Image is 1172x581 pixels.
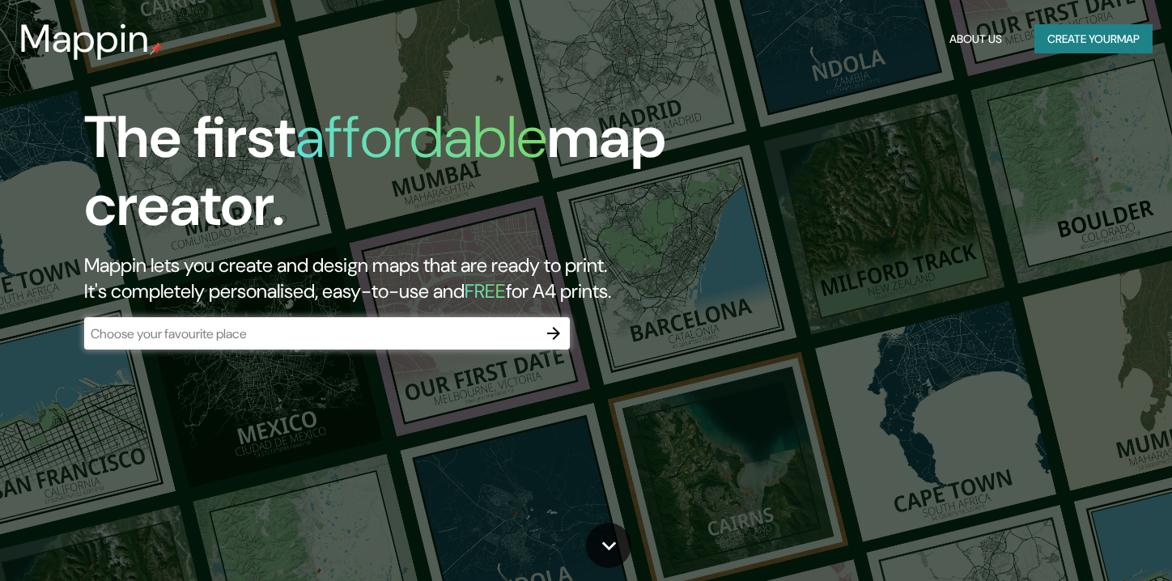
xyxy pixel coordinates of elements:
input: Choose your favourite place [84,324,537,343]
h1: The first map creator. [84,104,670,252]
iframe: Help widget launcher [1028,518,1154,563]
button: Create yourmap [1034,24,1153,54]
h1: affordable [295,100,547,175]
h3: Mappin [19,16,150,61]
img: mappin-pin [150,42,163,55]
button: About Us [943,24,1009,54]
h2: Mappin lets you create and design maps that are ready to print. It's completely personalised, eas... [84,252,670,304]
h5: FREE [465,278,506,303]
